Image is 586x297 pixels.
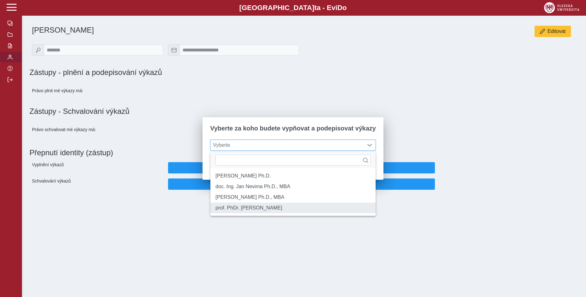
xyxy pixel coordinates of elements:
span: t [314,4,316,12]
h1: Přepnutí identity (zástup) [29,146,573,160]
span: Přepnout identitu [173,181,430,187]
button: Přepnout identitu [168,162,435,173]
h1: [PERSON_NAME] [32,26,390,34]
div: Právo schvalovat mé výkazy má: [29,121,166,138]
span: Přepnout identitu [173,165,430,171]
span: Vyberte [210,140,364,151]
li: doc. Ing. Jan Nevima Ph.D., MBA [210,181,375,192]
b: [GEOGRAPHIC_DATA] a - Evi [19,4,567,12]
span: o [342,4,347,12]
div: Vyplnění výkazů [29,160,166,176]
button: Přepnout identitu [168,178,435,190]
div: Právo plnit mé výkazy má: [29,82,166,99]
h1: Zástupy - Schvalování výkazů [29,107,578,116]
button: Editovat [535,26,571,37]
li: doc. Ing. Kamila Turečková Ph.D., MBA [210,192,375,203]
li: doc. Ing. Marian Lebiedzik Ph.D. [210,171,375,181]
h1: Zástupy - plnění a podepisování výkazů [29,68,390,77]
div: Schvalování výkazů [29,176,166,192]
span: Vyberte za koho budete vypňovat a podepisovat výkazy [210,125,376,132]
img: logo_web_su.png [544,2,579,13]
li: prof. PhDr. František Varadzin CSc. [210,203,375,213]
span: Editovat [547,29,566,34]
span: D [337,4,342,12]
